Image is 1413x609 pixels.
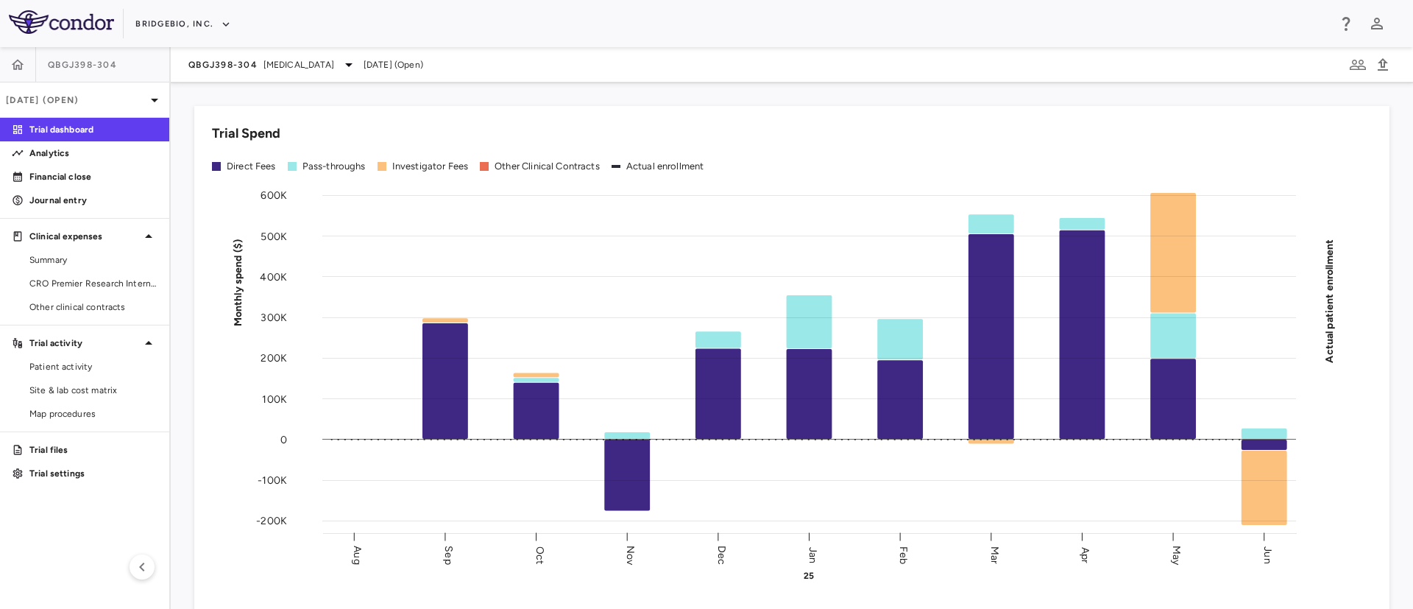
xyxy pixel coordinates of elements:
[29,253,157,267] span: Summary
[495,160,600,173] div: Other Clinical Contracts
[262,392,287,405] tspan: 100K
[232,239,244,326] tspan: Monthly spend ($)
[29,443,157,457] p: Trial files
[302,160,366,173] div: Pass-throughs
[29,407,157,420] span: Map procedures
[212,124,280,144] h6: Trial Spend
[392,160,469,173] div: Investigator Fees
[29,147,157,160] p: Analytics
[988,546,1001,563] text: Mar
[897,546,910,563] text: Feb
[807,546,819,563] text: Jan
[624,545,637,565] text: Nov
[29,277,157,290] span: CRO Premier Research International LLC
[9,10,114,34] img: logo-full-SnFGN8VE.png
[1323,239,1336,362] tspan: Actual patient enrollment
[258,474,287,487] tspan: -100K
[1170,545,1183,565] text: May
[626,160,704,173] div: Actual enrollment
[364,58,423,71] span: [DATE] (Open)
[29,194,157,207] p: Journal entry
[261,311,287,324] tspan: 300K
[804,571,814,581] text: 25
[1261,546,1274,563] text: Jun
[1079,546,1091,563] text: Apr
[351,546,364,564] text: Aug
[534,546,546,563] text: Oct
[29,337,140,350] p: Trial activity
[48,59,117,71] span: QBGJ398-304
[261,352,287,365] tspan: 200K
[263,58,334,71] span: [MEDICAL_DATA]
[29,384,157,397] span: Site & lab cost matrix
[261,189,287,202] tspan: 600K
[442,546,455,564] text: Sep
[135,13,231,36] button: BridgeBio, Inc.
[29,123,157,136] p: Trial dashboard
[280,433,287,446] tspan: 0
[29,170,157,183] p: Financial close
[188,59,258,71] span: QBGJ398-304
[227,160,276,173] div: Direct Fees
[6,94,146,107] p: [DATE] (Open)
[29,467,157,480] p: Trial settings
[715,545,728,564] text: Dec
[260,270,287,283] tspan: 400K
[256,515,287,527] tspan: -200K
[29,360,157,373] span: Patient activity
[261,230,287,242] tspan: 500K
[29,300,157,314] span: Other clinical contracts
[29,230,140,243] p: Clinical expenses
